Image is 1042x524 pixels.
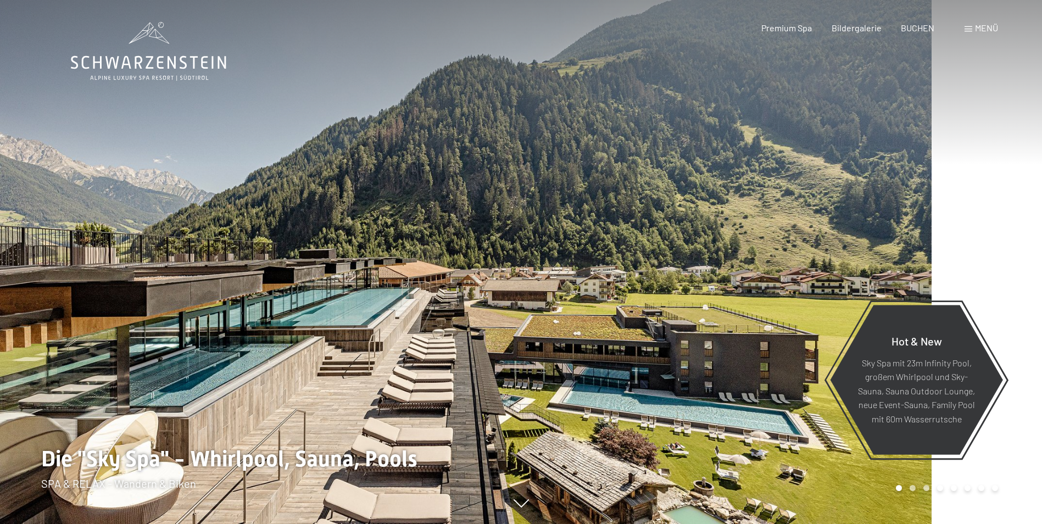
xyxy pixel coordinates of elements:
a: Bildergalerie [832,23,882,33]
div: Carousel Page 2 [910,485,916,491]
div: Carousel Page 6 [965,485,971,491]
span: Hot & New [891,334,942,347]
div: Carousel Page 8 [992,485,998,491]
div: Carousel Pagination [892,485,998,491]
div: Carousel Page 7 [978,485,984,491]
div: Carousel Page 3 [923,485,929,491]
a: Premium Spa [761,23,812,33]
div: Carousel Page 4 [937,485,943,491]
div: Carousel Page 1 (Current Slide) [896,485,902,491]
p: Sky Spa mit 23m Infinity Pool, großem Whirlpool und Sky-Sauna, Sauna Outdoor Lounge, neue Event-S... [857,355,976,426]
a: BUCHEN [901,23,934,33]
span: Menü [975,23,998,33]
div: Carousel Page 5 [951,485,957,491]
a: Hot & New Sky Spa mit 23m Infinity Pool, großem Whirlpool und Sky-Sauna, Sauna Outdoor Lounge, ne... [829,304,1004,455]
